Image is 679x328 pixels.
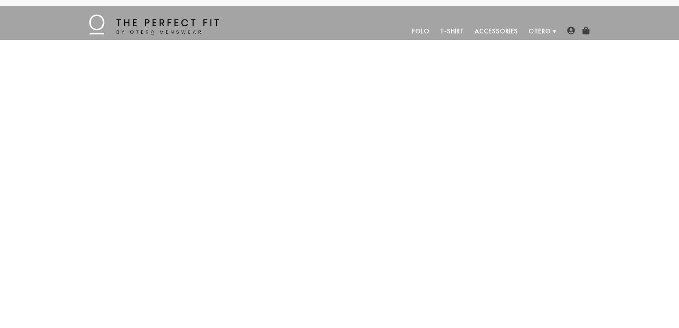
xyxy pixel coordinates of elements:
img: shopping-bag-icon.png [582,27,590,34]
a: T-Shirt [435,23,469,40]
img: user-account-icon.png [567,27,575,34]
a: Otero [523,23,556,40]
a: Accessories [469,23,523,40]
a: Polo [407,23,435,40]
img: The Perfect Fit - by Otero Menswear - Logo [89,15,219,34]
